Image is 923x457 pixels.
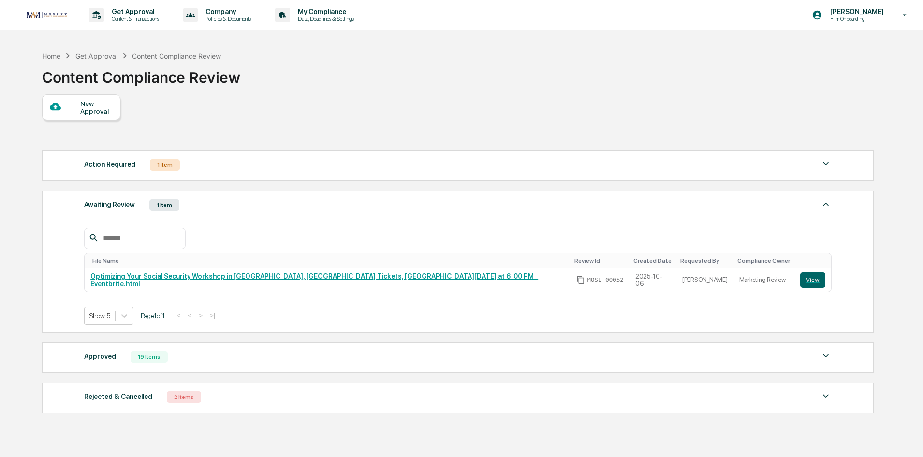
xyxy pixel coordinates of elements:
p: Company [198,8,256,15]
p: [PERSON_NAME] [822,8,889,15]
div: 1 Item [150,159,180,171]
div: 2 Items [167,391,201,403]
td: Marketing Review [733,268,795,292]
div: Content Compliance Review [132,52,221,60]
div: Toggle SortBy [737,257,791,264]
button: >| [207,311,218,320]
div: Toggle SortBy [574,257,626,264]
button: > [196,311,205,320]
div: Action Required [84,158,135,171]
div: Approved [84,350,116,363]
img: caret [820,350,832,362]
div: 1 Item [149,199,179,211]
div: Get Approval [75,52,117,60]
span: Page 1 of 1 [141,312,165,320]
div: Home [42,52,60,60]
div: Toggle SortBy [802,257,827,264]
div: Rejected & Cancelled [84,390,152,403]
iframe: Open customer support [892,425,918,451]
p: Data, Deadlines & Settings [290,15,359,22]
button: View [800,272,825,288]
img: caret [820,198,832,210]
p: Content & Transactions [104,15,164,22]
td: [PERSON_NAME] [676,268,733,292]
div: Awaiting Review [84,198,135,211]
div: New Approval [80,100,113,115]
div: Toggle SortBy [633,257,673,264]
img: caret [820,390,832,402]
button: < [185,311,194,320]
div: Toggle SortBy [680,257,730,264]
div: 19 Items [131,351,168,363]
div: Toggle SortBy [92,257,567,264]
td: 2025-10-06 [630,268,676,292]
p: Policies & Documents [198,15,256,22]
span: Copy Id [576,276,585,284]
img: logo [23,9,70,21]
img: caret [820,158,832,170]
p: Get Approval [104,8,164,15]
div: Content Compliance Review [42,61,240,86]
p: My Compliance [290,8,359,15]
a: Optimizing Your Social Security Workshop in [GEOGRAPHIC_DATA], [GEOGRAPHIC_DATA] Tickets, [GEOGRA... [90,272,538,288]
p: Firm Onboarding [822,15,889,22]
button: |< [172,311,183,320]
span: MOSL-00052 [587,276,624,284]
